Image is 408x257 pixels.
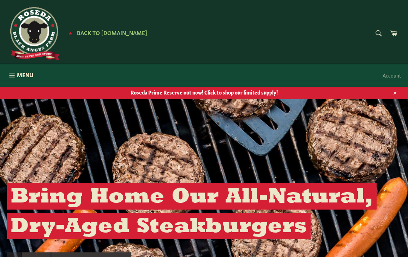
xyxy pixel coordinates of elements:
[7,7,60,60] img: Roseda Beef
[77,29,147,36] span: Back to [DOMAIN_NAME]
[17,71,33,79] span: Menu
[68,30,72,36] span: ★
[65,30,147,36] a: ★ Back to [DOMAIN_NAME]
[7,183,377,239] h2: Bring Home Our All-Natural, Dry-Aged Steakburgers
[379,65,404,86] a: Account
